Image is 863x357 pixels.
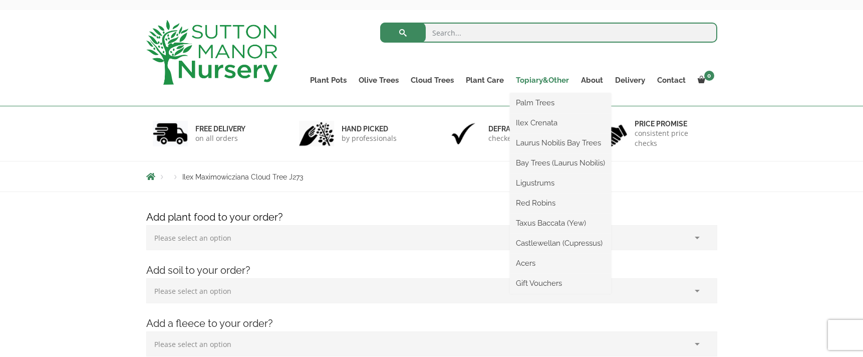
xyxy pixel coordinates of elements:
a: About [575,73,609,87]
h4: Add plant food to your order? [139,210,725,225]
p: on all orders [195,133,245,143]
a: Cloud Trees [405,73,460,87]
a: Ilex Crenata [510,115,611,130]
a: Laurus Nobilis Bay Trees [510,135,611,150]
a: Olive Trees [353,73,405,87]
a: Palm Trees [510,95,611,110]
h4: Add soil to your order? [139,263,725,278]
img: 1.jpg [153,121,188,146]
span: Ilex Maximowicziana Cloud Tree J273 [182,173,303,181]
a: Contact [651,73,692,87]
img: 2.jpg [299,121,334,146]
nav: Breadcrumbs [146,172,717,181]
a: Ligustrums [510,175,611,191]
a: Delivery [609,73,651,87]
a: Gift Vouchers [510,276,611,291]
span: 0 [704,71,714,81]
p: checked & Licensed [488,133,554,143]
h4: Add a fleece to your order? [139,316,725,331]
a: Plant Care [460,73,510,87]
p: by professionals [342,133,397,143]
a: Acers [510,256,611,271]
p: consistent price checks [635,128,711,148]
a: Plant Pots [304,73,353,87]
input: Search... [380,23,717,43]
a: Castlewellan (Cupressus) [510,236,611,251]
a: Taxus Baccata (Yew) [510,216,611,231]
h6: Price promise [635,119,711,128]
img: logo [146,20,277,85]
a: 0 [692,73,717,87]
a: Bay Trees (Laurus Nobilis) [510,155,611,170]
a: Red Robins [510,196,611,211]
h6: hand picked [342,124,397,133]
img: 3.jpg [446,121,481,146]
h6: FREE DELIVERY [195,124,245,133]
a: Topiary&Other [510,73,575,87]
h6: Defra approved [488,124,554,133]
